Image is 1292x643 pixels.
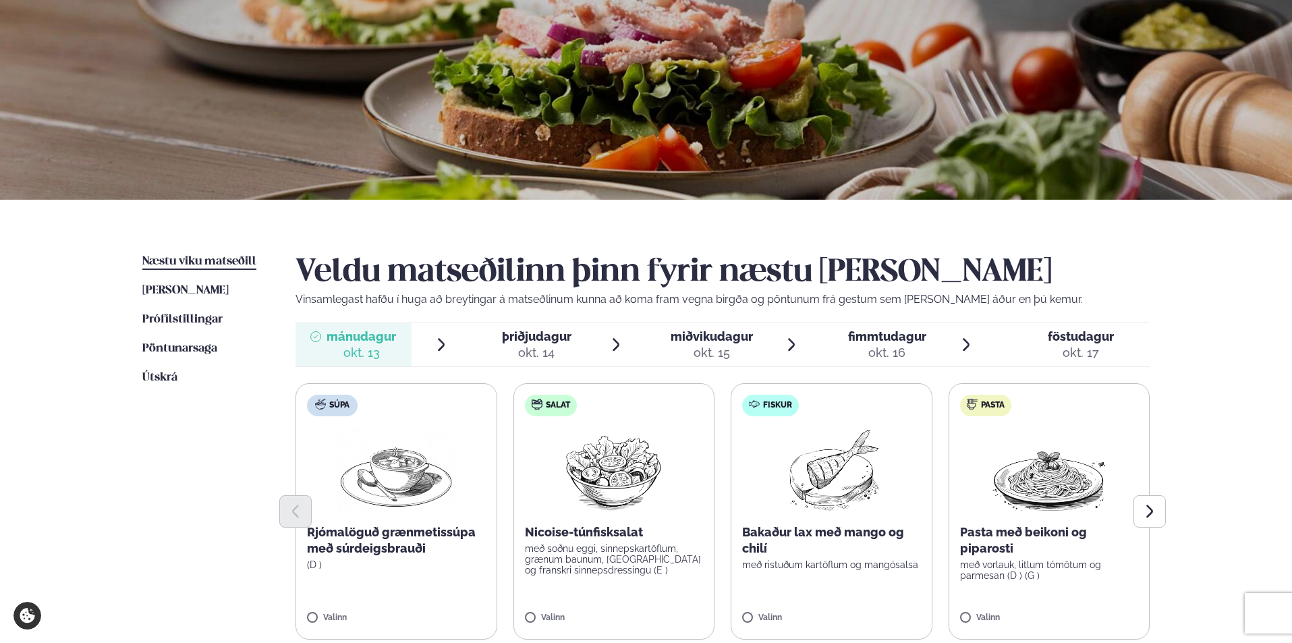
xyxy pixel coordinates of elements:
span: Fiskur [763,400,792,411]
img: soup.svg [315,399,326,410]
a: [PERSON_NAME] [142,283,229,299]
button: Next slide [1133,495,1166,528]
div: okt. 17 [1048,345,1114,361]
button: Previous slide [279,495,312,528]
span: þriðjudagur [502,329,571,343]
span: Næstu viku matseðill [142,256,256,267]
img: Salad.png [554,427,673,513]
h2: Veldu matseðilinn þinn fyrir næstu [PERSON_NAME] [296,254,1150,291]
p: með vorlauk, litlum tómötum og parmesan (D ) (G ) [960,559,1139,581]
img: fish.svg [749,399,760,410]
span: fimmtudagur [848,329,926,343]
span: mánudagur [327,329,396,343]
div: okt. 13 [327,345,396,361]
div: okt. 15 [671,345,753,361]
a: Næstu viku matseðill [142,254,256,270]
img: Fish.png [772,427,891,513]
p: með soðnu eggi, sinnepskartöflum, grænum baunum, [GEOGRAPHIC_DATA] og franskri sinnepsdressingu (E ) [525,543,704,576]
p: Pasta með beikoni og piparosti [960,524,1139,557]
span: Útskrá [142,372,177,383]
img: pasta.svg [967,399,978,410]
span: Prófílstillingar [142,314,223,325]
p: (D ) [307,559,486,570]
p: Vinsamlegast hafðu í huga að breytingar á matseðlinum kunna að koma fram vegna birgða og pöntunum... [296,291,1150,308]
div: okt. 16 [848,345,926,361]
a: Pöntunarsaga [142,341,217,357]
span: Súpa [329,400,349,411]
a: Útskrá [142,370,177,386]
span: [PERSON_NAME] [142,285,229,296]
span: miðvikudagur [671,329,753,343]
p: Nicoise-túnfisksalat [525,524,704,540]
p: Rjómalöguð grænmetissúpa með súrdeigsbrauði [307,524,486,557]
img: salad.svg [532,399,542,410]
span: Pasta [981,400,1005,411]
a: Cookie settings [13,602,41,630]
span: Pöntunarsaga [142,343,217,354]
p: Bakaður lax með mango og chilí [742,524,921,557]
img: Soup.png [337,427,455,513]
img: Spagetti.png [990,427,1108,513]
span: föstudagur [1048,329,1114,343]
p: með ristuðum kartöflum og mangósalsa [742,559,921,570]
a: Prófílstillingar [142,312,223,328]
span: Salat [546,400,570,411]
div: okt. 14 [502,345,571,361]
